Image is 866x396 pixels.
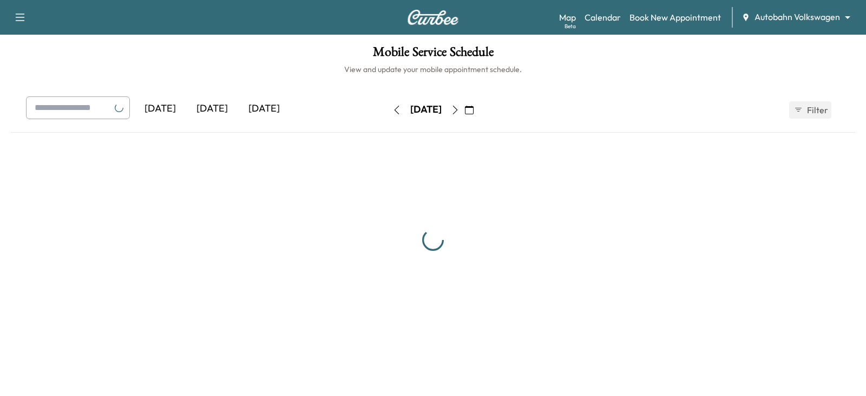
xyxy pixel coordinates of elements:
[11,46,855,64] h1: Mobile Service Schedule
[807,103,826,116] span: Filter
[755,11,840,23] span: Autobahn Volkswagen
[11,64,855,75] h6: View and update your mobile appointment schedule.
[410,103,442,116] div: [DATE]
[186,96,238,121] div: [DATE]
[134,96,186,121] div: [DATE]
[559,11,576,24] a: MapBeta
[407,10,459,25] img: Curbee Logo
[629,11,721,24] a: Book New Appointment
[238,96,290,121] div: [DATE]
[585,11,621,24] a: Calendar
[565,22,576,30] div: Beta
[789,101,831,119] button: Filter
